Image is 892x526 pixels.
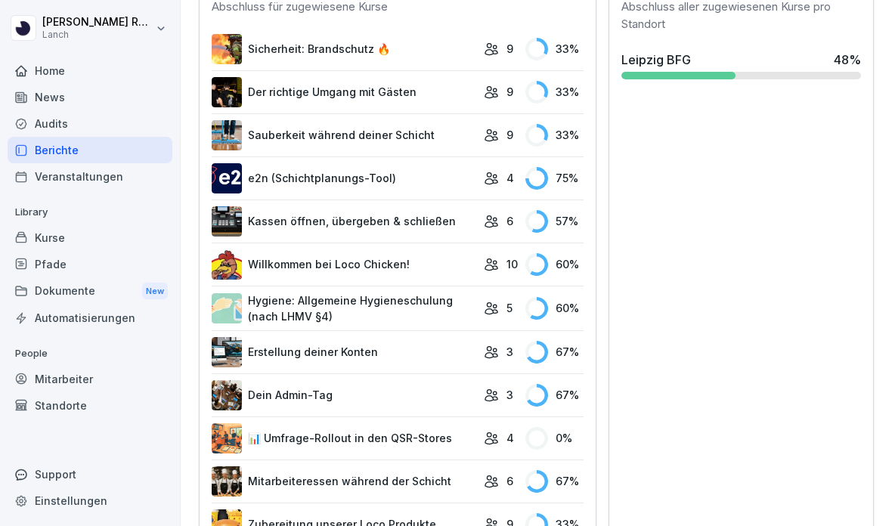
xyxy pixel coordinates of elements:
a: Berichte [8,137,172,163]
a: e2n (Schichtplanungs-Tool) [212,163,476,193]
div: 57 % [525,210,584,233]
a: Hygiene: Allgemeine Hygieneschulung (nach LHMV §4) [212,292,476,324]
a: Automatisierungen [8,305,172,331]
p: 9 [506,84,513,100]
p: 9 [506,41,513,57]
p: 3 [506,387,513,403]
div: 60 % [525,253,584,276]
a: Sauberkeit während deiner Schicht [212,120,476,150]
img: exccdt3swefehl83oodrhcfl.png [212,77,242,107]
a: Dein Admin-Tag [212,380,476,410]
div: 33 % [525,124,584,147]
p: Lanch [42,29,153,40]
a: Home [8,57,172,84]
a: Audits [8,110,172,137]
img: gxsnf7ygjsfsmxd96jxi4ufn.png [212,293,242,323]
div: 67 % [525,384,584,407]
a: Standorte [8,392,172,419]
a: Sicherheit: Brandschutz 🔥 [212,34,476,64]
div: New [142,283,168,300]
a: 📊 Umfrage-Rollout in den QSR-Stores [212,423,476,453]
a: Kassen öffnen, übergeben & schließen [212,206,476,237]
img: y8a23ikgwxkm7t4y1vyswmuw.png [212,163,242,193]
img: micnv0ymr61u2o0zgun0bp1a.png [212,423,242,453]
p: Library [8,200,172,224]
a: Kurse [8,224,172,251]
p: 6 [506,473,513,489]
div: 33 % [525,38,584,60]
p: 5 [506,300,513,316]
a: News [8,84,172,110]
p: People [8,342,172,366]
p: 10 [506,256,518,272]
img: s4v3pe1m8w78qfwb7xrncfnw.png [212,380,242,410]
div: 67 % [525,341,584,364]
div: 0 % [525,427,584,450]
a: Veranstaltungen [8,163,172,190]
img: lfqm4qxhxxazmhnytvgjifca.png [212,249,242,280]
div: 75 % [525,167,584,190]
a: Der richtige Umgang mit Gästen [212,77,476,107]
a: DokumenteNew [8,277,172,305]
p: 6 [506,213,513,229]
p: 4 [506,170,514,186]
img: h81973bi7xjfk70fncdre0go.png [212,206,242,237]
div: Dokumente [8,277,172,305]
img: xjzuossoc1a89jeij0tv46pl.png [212,466,242,497]
a: Erstellung deiner Konten [212,337,476,367]
a: Mitarbeiter [8,366,172,392]
p: 4 [506,430,514,446]
img: zzov6v7ntk26bk7mur8pz9wg.png [212,34,242,64]
p: 9 [506,127,513,143]
div: 48 % [834,51,861,69]
a: Mitarbeiteressen während der Schicht [212,466,476,497]
a: Einstellungen [8,487,172,514]
div: 33 % [525,81,584,104]
a: Leipzig BFG48% [615,45,867,85]
a: Willkommen bei Loco Chicken! [212,249,476,280]
div: Support [8,461,172,487]
img: ggbtl53463sb87gjjviydp4c.png [212,337,242,367]
a: Pfade [8,251,172,277]
div: 67 % [525,470,584,493]
div: 60 % [525,297,584,320]
div: Leipzig BFG [621,51,691,69]
p: [PERSON_NAME] Renner [42,16,153,29]
img: mbzv0a1adexohu9durq61vss.png [212,120,242,150]
p: 3 [506,344,513,360]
